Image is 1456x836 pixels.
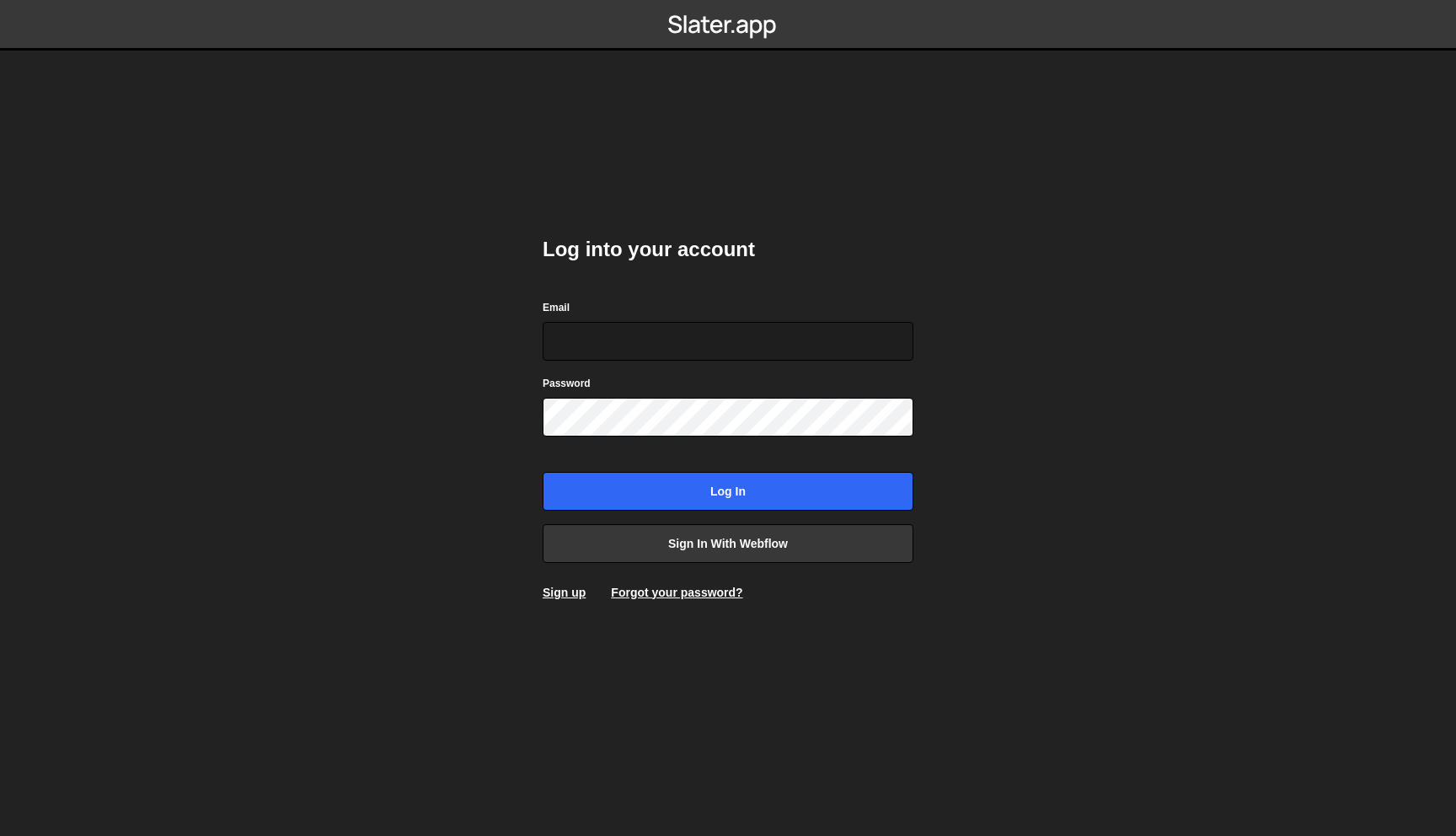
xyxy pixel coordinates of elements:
[543,375,591,392] label: Password
[543,299,570,316] label: Email
[543,586,586,599] a: Sign up
[543,524,913,563] a: Sign in with Webflow
[543,236,913,263] h2: Log into your account
[543,472,913,511] input: Log in
[611,586,742,599] a: Forgot your password?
